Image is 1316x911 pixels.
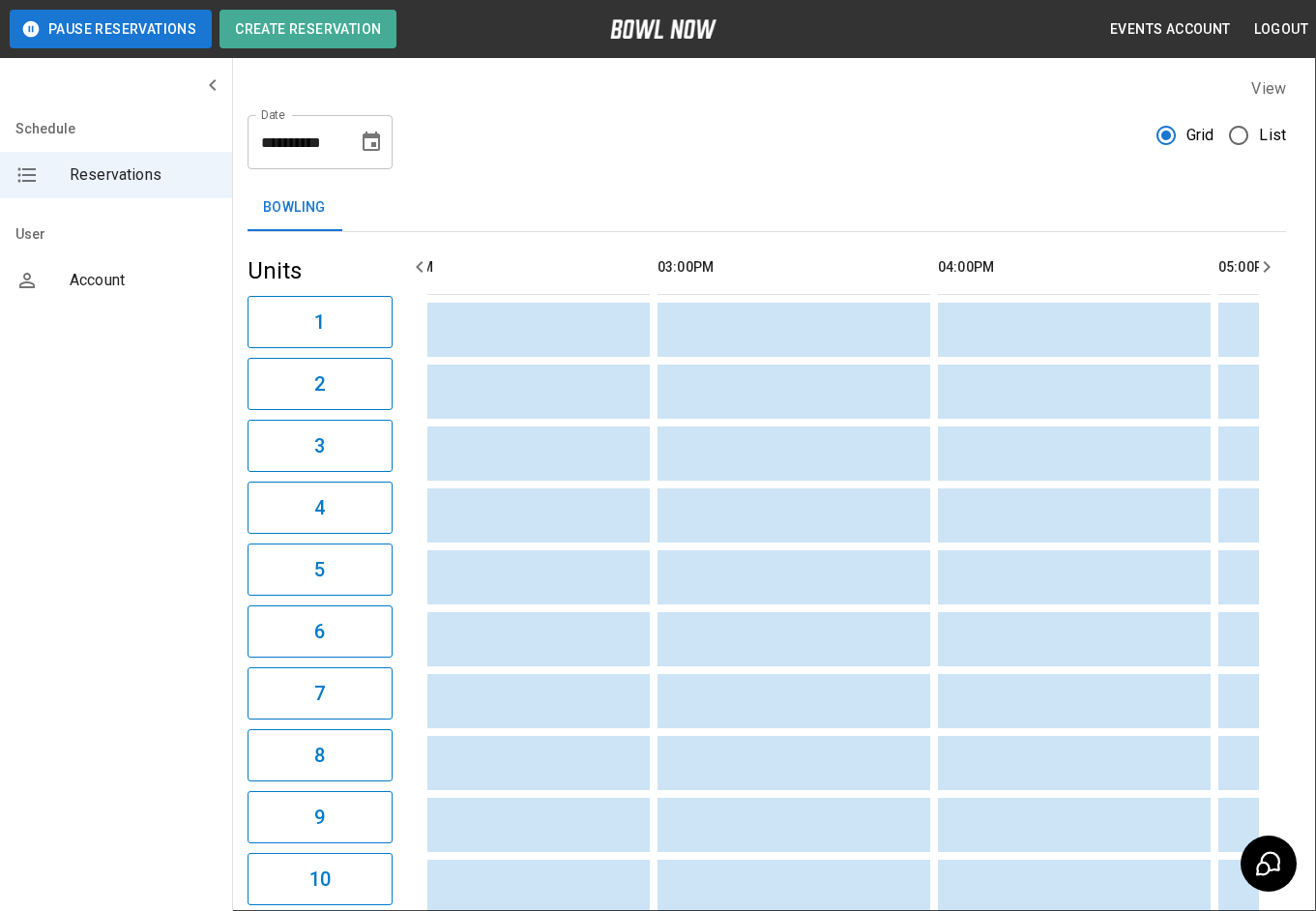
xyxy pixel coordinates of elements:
[248,185,341,231] button: Bowling
[314,368,325,399] h6: 2
[314,307,325,338] h6: 1
[377,240,650,295] th: 02:00PM
[1186,124,1214,147] span: Grid
[314,492,325,523] h6: 4
[248,185,1286,231] div: inventory tabs
[219,10,396,48] button: Create Reservation
[314,430,325,461] h6: 3
[352,123,391,162] button: Choose date, selected date is Aug 25, 2025
[314,616,325,647] h6: 6
[70,269,217,292] span: Account
[1251,79,1286,98] label: View
[314,678,325,709] h6: 7
[314,802,325,833] h6: 9
[248,255,393,286] h5: Units
[1259,124,1286,147] span: List
[309,864,331,895] h6: 10
[610,19,716,39] img: logo
[1246,12,1316,47] button: Logout
[314,554,325,585] h6: 5
[314,740,325,771] h6: 8
[10,10,212,48] button: Pause Reservations
[70,163,217,187] span: Reservations
[1102,12,1239,47] button: Events Account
